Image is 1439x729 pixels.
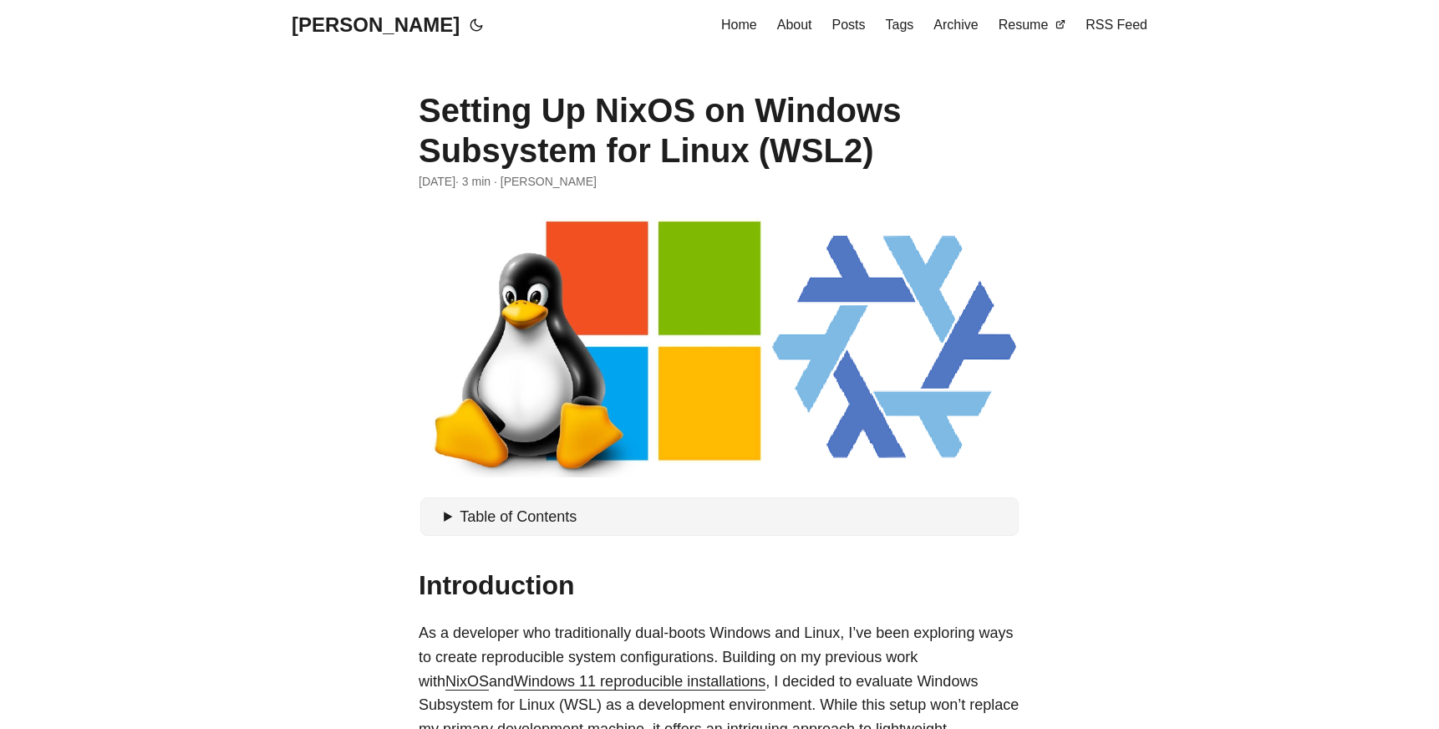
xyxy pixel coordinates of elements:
span: Tags [886,18,914,32]
a: NixOS [445,673,489,690]
h1: Setting Up NixOS on Windows Subsystem for Linux (WSL2) [419,90,1020,171]
summary: Table of Contents [444,505,1012,529]
span: Posts [832,18,866,32]
h2: Introduction [419,569,1020,601]
span: RSS Feed [1086,18,1147,32]
span: Table of Contents [460,508,577,525]
span: Home [721,18,757,32]
a: Windows 11 reproducible installations [514,673,765,690]
div: · 3 min · [PERSON_NAME] [419,172,1020,191]
span: Archive [933,18,978,32]
span: Resume [999,18,1049,32]
span: 2024-12-17 21:31:58 -0500 -0500 [419,172,455,191]
span: About [777,18,812,32]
